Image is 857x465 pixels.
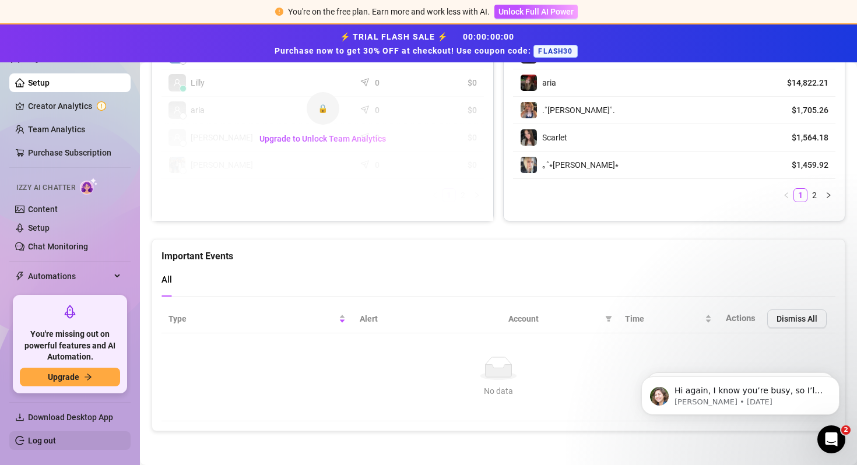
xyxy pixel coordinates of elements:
[821,188,835,202] button: right
[521,157,537,173] img: ｡˚⭒ella⭒
[168,312,336,325] span: Type
[28,290,111,309] span: Chat Copilot
[48,372,79,382] span: Upgrade
[28,97,121,115] a: Creator Analytics exclamation-circle
[28,242,88,251] a: Chat Monitoring
[16,182,75,193] span: Izzy AI Chatter
[20,329,120,363] span: You're missing out on powerful features and AI Automation.
[275,46,533,55] strong: Purchase now to get 30% OFF at checkout! Use coupon code:
[28,78,50,87] a: Setup
[779,188,793,202] li: Previous Page
[775,132,828,143] article: $1,564.18
[624,352,857,434] iframe: Intercom notifications message
[288,7,490,16] span: You're on the free plan. Earn more and work less with AI.
[825,192,832,199] span: right
[777,314,817,323] span: Dismiss All
[463,32,515,41] span: 00 : 00 : 00 : 00
[498,7,574,16] span: Unlock Full AI Power
[508,312,600,325] span: Account
[28,436,56,445] a: Log out
[28,223,50,233] a: Setup
[353,305,501,333] th: Alert
[28,267,111,286] span: Automations
[250,129,395,148] button: Upgrade to Unlock Team Analytics
[542,78,556,87] span: aria
[521,75,537,91] img: aria
[63,305,77,319] span: rocket
[173,385,824,397] div: No data
[794,189,807,202] a: 1
[275,32,582,55] strong: ⚡ TRIAL FLASH SALE ⚡
[494,5,578,19] button: Unlock Full AI Power
[807,188,821,202] li: 2
[779,188,793,202] button: left
[603,310,614,327] span: filter
[15,272,24,281] span: thunderbolt
[726,313,756,323] span: Actions
[28,125,85,134] a: Team Analytics
[542,105,615,115] span: .˚[PERSON_NAME]˚.
[28,413,113,422] span: Download Desktop App
[161,274,172,285] span: All
[494,7,578,16] a: Unlock Full AI Power
[521,129,537,146] img: Scarlet
[542,160,619,170] span: ｡˚⭒[PERSON_NAME]⭒
[521,102,537,118] img: .˚lillian˚.
[259,134,386,143] span: Upgrade to Unlock Team Analytics
[841,425,851,435] span: 2
[821,188,835,202] li: Next Page
[605,315,612,322] span: filter
[161,239,835,263] div: Important Events
[767,309,827,328] button: Dismiss All
[808,189,821,202] a: 2
[817,425,845,453] iframe: Intercom live chat
[275,8,283,16] span: exclamation-circle
[775,159,828,171] article: $1,459.92
[84,373,92,381] span: arrow-right
[542,133,567,142] span: Scarlet
[775,77,828,89] article: $14,822.21
[533,45,577,58] span: FLASH30
[793,188,807,202] li: 1
[20,368,120,386] button: Upgradearrow-right
[783,192,790,199] span: left
[625,312,703,325] span: Time
[15,413,24,422] span: download
[28,205,58,214] a: Content
[80,178,98,195] img: AI Chatter
[161,305,353,333] th: Type
[307,92,339,125] div: 🔒
[28,143,121,162] a: Purchase Subscription
[618,305,719,333] th: Time
[775,104,828,116] article: $1,705.26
